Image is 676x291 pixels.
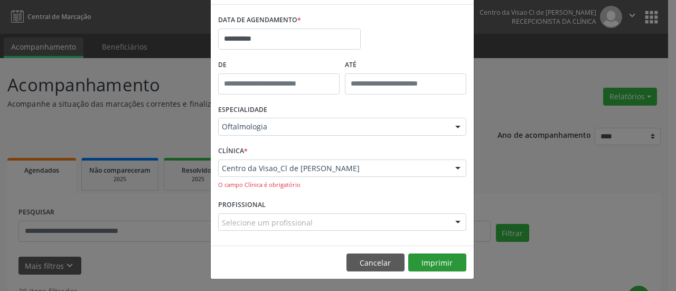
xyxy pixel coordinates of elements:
button: Cancelar [346,254,405,271]
label: ESPECIALIDADE [218,102,267,118]
label: ATÉ [345,57,466,73]
div: O campo Clínica é obrigatório [218,181,466,190]
span: Oftalmologia [222,121,445,132]
label: De [218,57,340,73]
span: Centro da Visao_Cl de [PERSON_NAME] [222,163,445,174]
button: Imprimir [408,254,466,271]
label: PROFISSIONAL [218,197,266,213]
span: Selecione um profissional [222,217,313,228]
label: CLÍNICA [218,143,248,159]
label: DATA DE AGENDAMENTO [218,12,301,29]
